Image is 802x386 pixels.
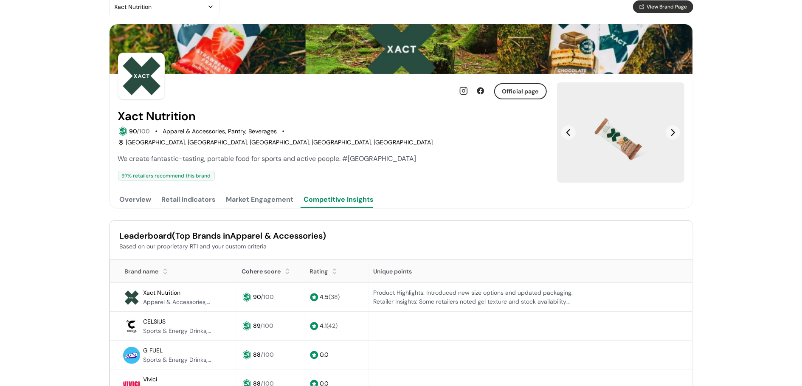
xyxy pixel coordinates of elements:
[144,347,163,354] span: G FUEL
[310,267,328,276] div: Rating
[120,242,683,251] div: Based on our proprietary RTI and your custom criteria
[557,82,684,183] img: Slide 0
[242,267,281,276] div: Cohere score
[320,322,338,330] span: 4.1
[144,287,181,298] a: Xact Nutrition
[633,0,693,13] button: View Brand Page
[557,82,684,183] div: Carousel
[118,191,153,208] button: Overview
[115,2,205,12] div: Xact Nutrition
[144,289,181,296] span: Xact Nutrition
[118,138,433,147] div: [GEOGRAPHIC_DATA], [GEOGRAPHIC_DATA], [GEOGRAPHIC_DATA], [GEOGRAPHIC_DATA], [GEOGRAPHIC_DATA]
[144,355,211,364] div: Sports & Energy Drinks,Beverages,Other Beverages
[253,293,261,301] span: 90
[261,293,274,301] span: /100
[666,125,680,140] button: Next Slide
[374,268,412,275] span: Unique points
[144,327,211,335] div: Sports & Energy Drinks,Beverages,Other Beverages
[561,125,576,140] button: Previous Slide
[253,351,261,358] span: 88
[225,191,295,208] button: Market Engagement
[320,351,329,358] span: 0.0
[260,322,273,330] span: /100
[327,322,338,330] span: ( 42 )
[163,127,277,136] div: Apparel & Accessories, Pantry, Beverages
[557,82,684,183] div: Slide 1
[253,322,260,330] span: 89
[118,53,165,99] img: Brand Photo
[144,345,163,355] a: G FUEL
[160,191,218,208] button: Retail Indicators
[118,154,416,163] span: We create fantastic-tasting, portable food for sports and active people. #[GEOGRAPHIC_DATA]
[261,351,274,358] span: /100
[137,127,150,135] span: /100
[320,293,340,301] span: 4.5
[118,110,196,123] h2: Xact Nutrition
[144,375,158,383] span: Vivici
[118,171,215,181] div: 97 % retailers recommend this brand
[144,298,211,307] div: Apparel & Accessories,Nutrition Bars,Sports & Energy Drinks,Pantry,Snacks,Beverages,Other Beverages
[647,3,687,11] span: View Brand Page
[494,83,547,99] button: Official page
[172,230,326,241] span: (Top Brands in Apparel & Accessories )
[302,191,376,208] button: Competitive Insights
[144,318,166,325] span: CELSIUS
[374,288,586,306] div: Product Highlights: Introduced new size options and updated packaging. Retailer Insights: Some re...
[120,230,172,241] span: Leaderboard
[329,293,340,301] span: ( 38 )
[144,374,158,384] a: Vivici
[129,127,137,135] span: 90
[115,267,159,276] div: Brand name
[110,24,693,74] img: Brand cover image
[144,316,166,327] a: CELSIUS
